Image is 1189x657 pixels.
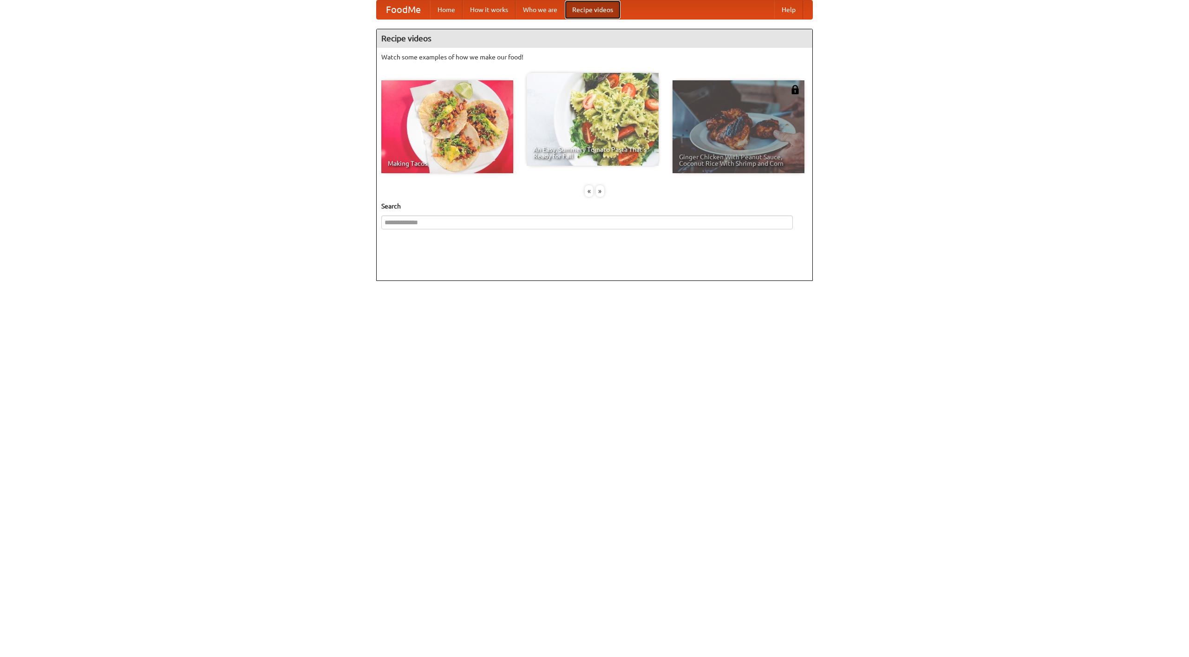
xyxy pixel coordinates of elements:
a: An Easy, Summery Tomato Pasta That's Ready for Fall [527,73,659,166]
a: Who we are [516,0,565,19]
img: 483408.png [790,85,800,94]
h4: Recipe videos [377,29,812,48]
h5: Search [381,202,808,211]
p: Watch some examples of how we make our food! [381,52,808,62]
a: Recipe videos [565,0,621,19]
span: Making Tacos [388,160,507,167]
div: » [596,185,604,197]
a: Home [430,0,463,19]
a: Making Tacos [381,80,513,173]
a: Help [774,0,803,19]
div: « [585,185,593,197]
span: An Easy, Summery Tomato Pasta That's Ready for Fall [533,146,652,159]
a: FoodMe [377,0,430,19]
a: How it works [463,0,516,19]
